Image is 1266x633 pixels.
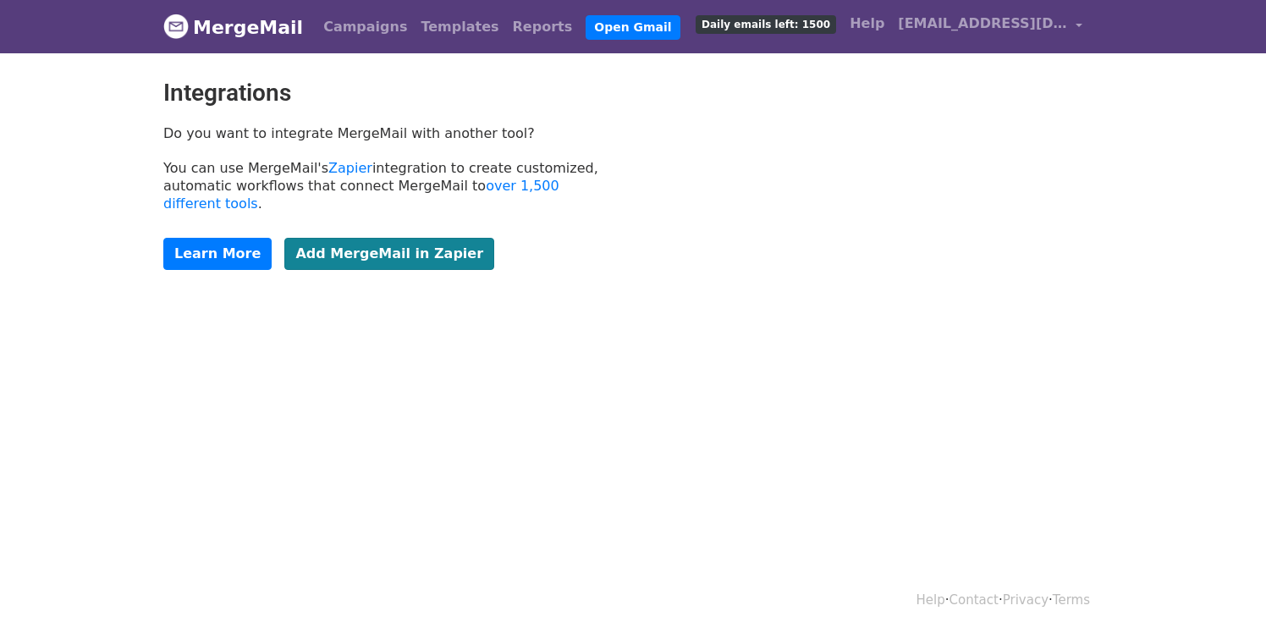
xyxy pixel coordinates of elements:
a: [EMAIL_ADDRESS][DOMAIN_NAME] [891,7,1089,47]
a: Contact [950,592,999,608]
a: Daily emails left: 1500 [689,7,843,41]
a: Learn More [163,238,272,270]
a: MergeMail [163,9,303,45]
a: Zapier [328,160,372,176]
p: Do you want to integrate MergeMail with another tool? [163,124,620,142]
a: Reports [506,10,580,44]
p: You can use MergeMail's integration to create customized, automatic workflows that connect MergeM... [163,159,620,212]
a: Privacy [1003,592,1049,608]
a: over 1,500 different tools [163,178,559,212]
a: Open Gmail [586,15,680,40]
a: Terms [1053,592,1090,608]
a: Add MergeMail in Zapier [284,238,494,270]
a: Templates [414,10,505,44]
a: Help [916,592,945,608]
span: Daily emails left: 1500 [696,15,836,34]
a: Help [843,7,891,41]
iframe: Chat Widget [1181,552,1266,633]
span: [EMAIL_ADDRESS][DOMAIN_NAME] [898,14,1067,34]
img: MergeMail logo [163,14,189,39]
div: Widget de chat [1181,552,1266,633]
h2: Integrations [163,79,620,107]
a: Campaigns [316,10,414,44]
